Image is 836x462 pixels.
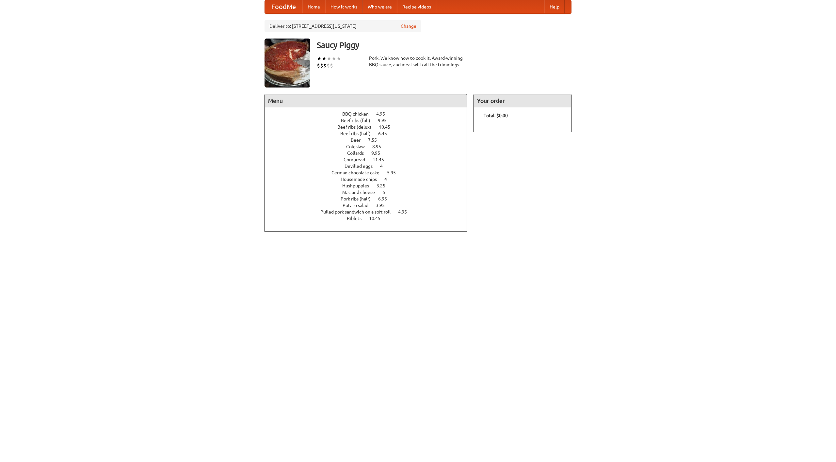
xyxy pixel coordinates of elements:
a: Beef ribs (half) 6.45 [340,131,399,136]
span: 3.95 [376,203,391,208]
a: Housemade chips 4 [341,177,399,182]
a: Devilled eggs 4 [345,164,395,169]
li: $ [327,62,330,69]
a: Pulled pork sandwich on a soft roll 4.95 [320,209,419,215]
h4: Menu [265,94,467,107]
li: ★ [317,55,322,62]
span: 3.25 [377,183,392,188]
span: 4 [384,177,394,182]
a: Recipe videos [397,0,436,13]
span: 4 [380,164,389,169]
a: Cornbread 11.45 [344,157,396,162]
span: BBQ chicken [342,111,375,117]
a: Who we are [362,0,397,13]
b: Total: $0.00 [484,113,508,118]
span: Potato salad [343,203,375,208]
div: Pork. We know how to cook it. Award-winning BBQ sauce, and meat with all the trimmings. [369,55,467,68]
span: Cornbread [344,157,372,162]
span: Hushpuppies [342,183,376,188]
span: 4.95 [398,209,413,215]
a: Help [544,0,565,13]
a: Collards 9.95 [347,151,392,156]
li: ★ [336,55,341,62]
li: ★ [327,55,331,62]
a: Coleslaw 8.95 [346,144,393,149]
span: Pork ribs (half) [341,196,377,201]
span: 6 [382,190,392,195]
a: How it works [325,0,362,13]
span: 4.95 [376,111,392,117]
span: 9.95 [371,151,387,156]
a: BBQ chicken 4.95 [342,111,397,117]
span: Beef ribs (delux) [337,124,378,130]
li: $ [320,62,323,69]
a: Beef ribs (delux) 10.45 [337,124,402,130]
img: angular.jpg [265,39,310,88]
span: 6.95 [378,196,394,201]
span: Beer [351,137,367,143]
li: ★ [322,55,327,62]
span: Riblets [347,216,368,221]
span: Housemade chips [341,177,383,182]
a: Home [302,0,325,13]
span: Beef ribs (full) [341,118,377,123]
span: 10.45 [379,124,397,130]
a: Beef ribs (full) 9.95 [341,118,399,123]
span: 7.55 [368,137,383,143]
span: 10.45 [369,216,387,221]
span: Beef ribs (half) [340,131,377,136]
span: Mac and cheese [342,190,381,195]
a: Pork ribs (half) 6.95 [341,196,399,201]
span: Coleslaw [346,144,371,149]
a: Change [401,23,416,29]
a: FoodMe [265,0,302,13]
a: Beer 7.55 [351,137,389,143]
a: Potato salad 3.95 [343,203,397,208]
span: 6.45 [378,131,394,136]
span: German chocolate cake [331,170,386,175]
span: Collards [347,151,370,156]
span: Pulled pork sandwich on a soft roll [320,209,397,215]
a: Mac and cheese 6 [342,190,397,195]
span: Devilled eggs [345,164,379,169]
span: 8.95 [372,144,388,149]
a: German chocolate cake 5.95 [331,170,408,175]
span: 11.45 [373,157,391,162]
li: ★ [331,55,336,62]
h3: Saucy Piggy [317,39,571,52]
h4: Your order [474,94,571,107]
li: $ [317,62,320,69]
span: 5.95 [387,170,402,175]
span: 9.95 [378,118,393,123]
li: $ [323,62,327,69]
div: Deliver to: [STREET_ADDRESS][US_STATE] [265,20,421,32]
a: Riblets 10.45 [347,216,393,221]
li: $ [330,62,333,69]
a: Hushpuppies 3.25 [342,183,397,188]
